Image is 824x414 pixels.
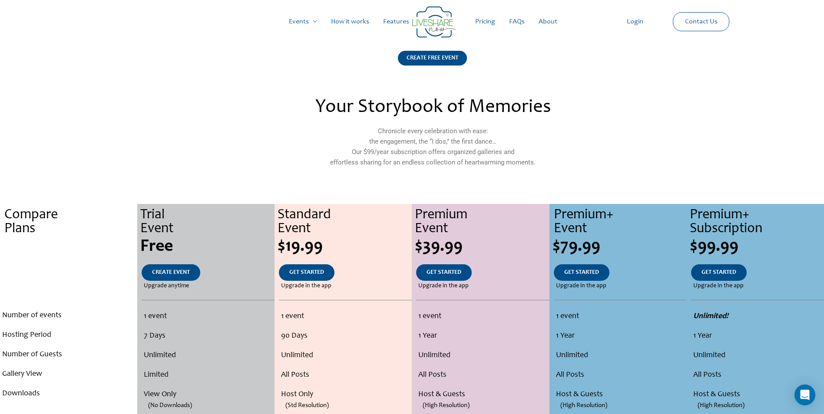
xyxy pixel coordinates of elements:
[144,365,272,385] li: Limited
[281,365,410,385] li: All Posts
[418,346,547,365] li: Unlimited
[398,51,467,76] a: CREATE FREE EVENT
[693,385,822,404] li: Host & Guests
[691,264,747,281] a: GET STARTED
[794,384,815,405] div: Open Intercom Messenger
[620,8,650,36] a: Login
[553,238,687,256] div: $79.99
[702,269,736,276] span: GET STARTED
[418,365,547,385] li: All Posts
[15,8,809,36] nav: Site Navigation
[289,269,324,276] span: GET STARTED
[281,307,410,326] li: 1 event
[324,8,376,36] a: How it works
[278,208,412,236] div: Standard Event
[281,385,410,404] li: Host Only
[245,126,621,168] p: Chronicle every celebration with ease: the engagement, the “I dos,” the first dance… Our $99/year...
[418,307,547,326] li: 1 event
[415,238,549,256] div: $39.99
[693,346,822,365] li: Unlimited
[2,384,135,404] li: Downloads
[4,208,137,236] div: Compare Plans
[68,269,69,276] span: .
[281,346,410,365] li: Unlimited
[690,208,824,236] div: Premium+ Subscription
[554,208,687,236] div: Premium+ Event
[532,8,564,36] a: About
[468,8,502,36] a: Pricing
[142,264,200,281] a: CREATE EVENT
[144,307,272,326] li: 1 event
[554,264,609,281] a: GET STARTED
[693,312,728,320] strong: Unlimited!
[2,345,135,365] li: Number of Guests
[2,306,135,325] li: Number of events
[57,264,80,281] a: .
[144,281,189,291] span: Upgrade anytime
[281,281,331,291] span: Upgrade in the app
[678,13,725,31] a: Contact Us
[144,385,272,404] li: View Only
[556,307,685,326] li: 1 event
[398,51,467,66] div: CREATE FREE EVENT
[556,385,685,404] li: Host & Guests
[693,326,822,346] li: 1 Year
[281,326,410,346] li: 90 Days
[2,325,135,345] li: Hosting Period
[279,264,334,281] a: GET STARTED
[2,365,135,384] li: Gallery View
[68,283,69,289] span: .
[556,346,685,365] li: Unlimited
[412,7,456,38] img: Group 14 | Live Photo Slideshow for Events | Create Free Events Album for Any Occasion
[418,385,547,404] li: Host & Guests
[415,208,549,236] div: Premium Event
[282,8,324,36] a: Events
[556,281,606,291] span: Upgrade in the app
[140,238,275,256] div: Free
[152,269,190,276] span: CREATE EVENT
[564,269,599,276] span: GET STARTED
[66,238,71,256] span: .
[693,365,822,385] li: All Posts
[502,8,532,36] a: FAQs
[144,346,272,365] li: Unlimited
[556,326,685,346] li: 1 Year
[556,365,685,385] li: All Posts
[376,8,416,36] a: Features
[693,281,744,291] span: Upgrade in the app
[416,264,472,281] a: GET STARTED
[144,326,272,346] li: 7 Days
[278,238,412,256] div: $19.99
[245,98,621,117] h2: Your Storybook of Memories
[140,208,275,236] div: Trial Event
[418,281,469,291] span: Upgrade in the app
[418,326,547,346] li: 1 Year
[690,238,824,256] div: $99.99
[427,269,461,276] span: GET STARTED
